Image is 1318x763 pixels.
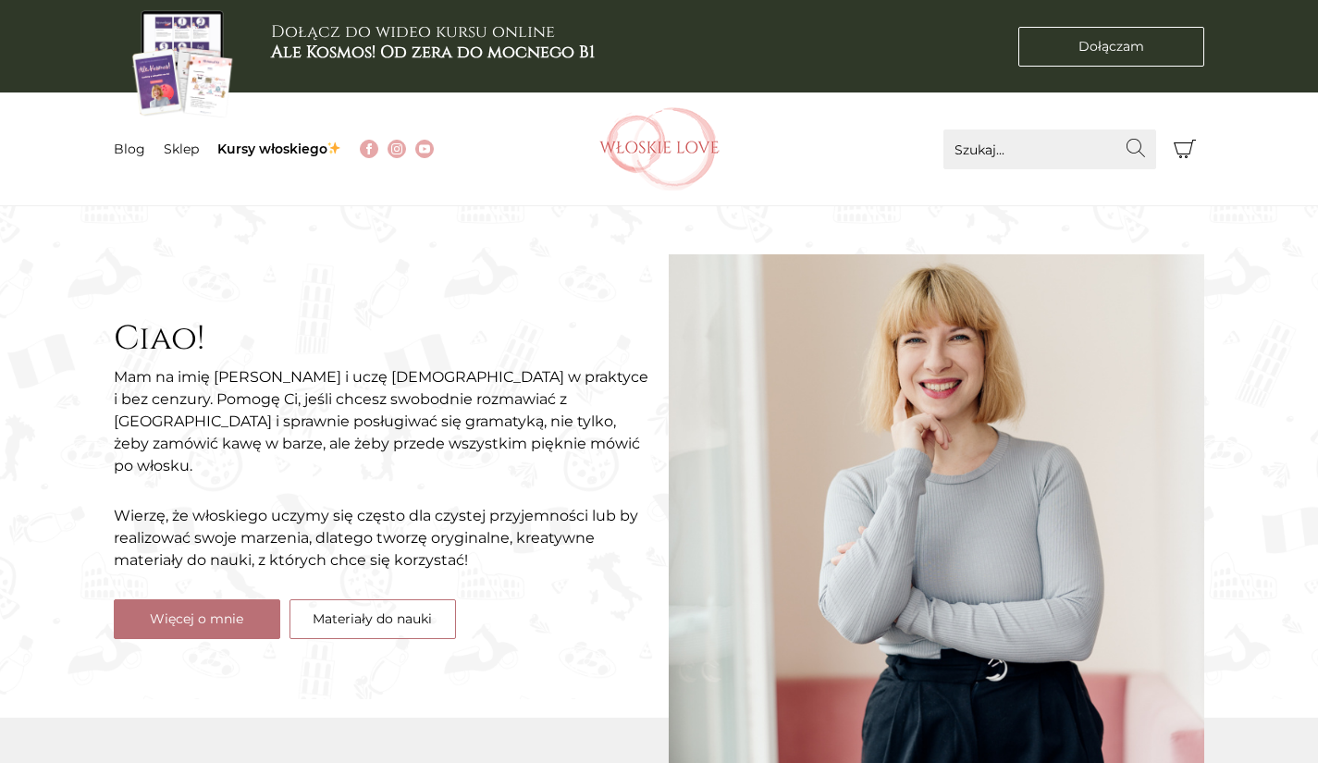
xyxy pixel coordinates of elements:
[289,599,456,639] a: Materiały do nauki
[599,107,720,191] img: Włoskielove
[271,41,595,64] b: Ale Kosmos! Od zera do mocnego B1
[1078,37,1144,56] span: Dołączam
[114,366,650,477] p: Mam na imię [PERSON_NAME] i uczę [DEMOGRAPHIC_DATA] w praktyce i bez cenzury. Pomogę Ci, jeśli ch...
[943,129,1156,169] input: Szukaj...
[1165,129,1205,169] button: Koszyk
[114,141,145,157] a: Blog
[114,599,280,639] a: Więcej o mnie
[114,319,650,359] h2: Ciao!
[327,142,340,154] img: ✨
[164,141,199,157] a: Sklep
[217,141,342,157] a: Kursy włoskiego
[1018,27,1204,67] a: Dołączam
[114,505,650,572] p: Wierzę, że włoskiego uczymy się często dla czystej przyjemności lub by realizować swoje marzenia,...
[271,22,595,62] h3: Dołącz do wideo kursu online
